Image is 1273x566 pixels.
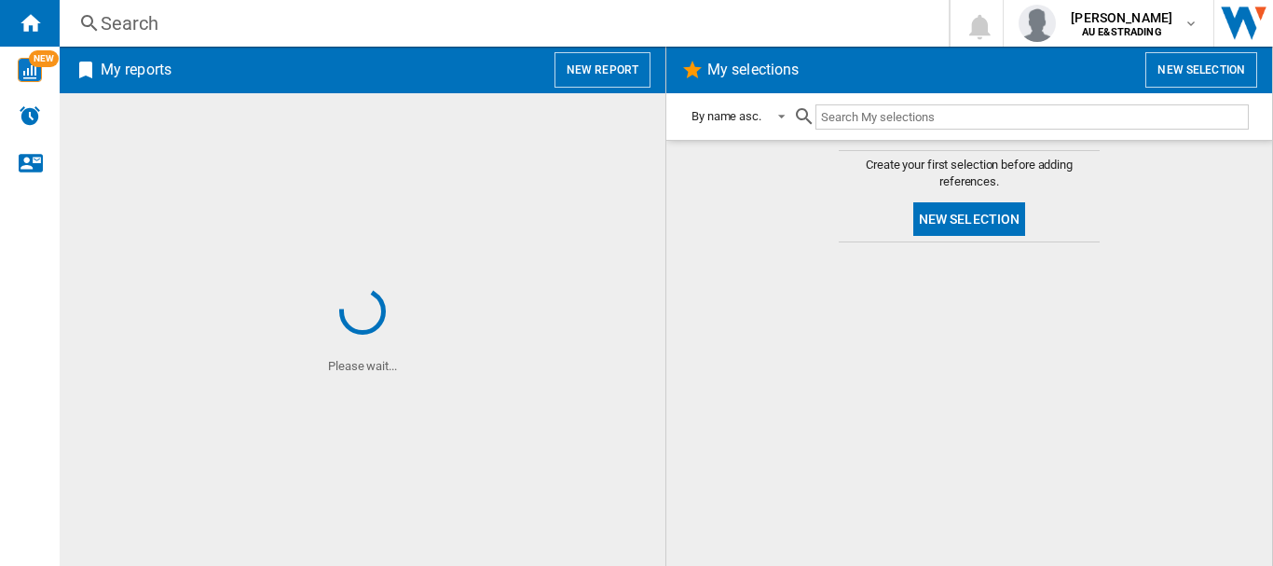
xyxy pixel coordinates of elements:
div: By name asc. [691,109,761,123]
span: [PERSON_NAME] [1071,8,1172,27]
button: New selection [1145,52,1257,88]
img: profile.jpg [1019,5,1056,42]
h2: My reports [97,52,175,88]
img: alerts-logo.svg [19,104,41,127]
input: Search My selections [815,104,1249,130]
button: New selection [913,202,1026,236]
h2: My selections [704,52,802,88]
img: wise-card.svg [18,58,42,82]
b: AU E&STRADING [1082,26,1162,38]
button: New report [554,52,650,88]
ng-transclude: Please wait... [328,359,397,373]
span: NEW [29,50,59,67]
div: Search [101,10,900,36]
span: Create your first selection before adding references. [839,157,1100,190]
